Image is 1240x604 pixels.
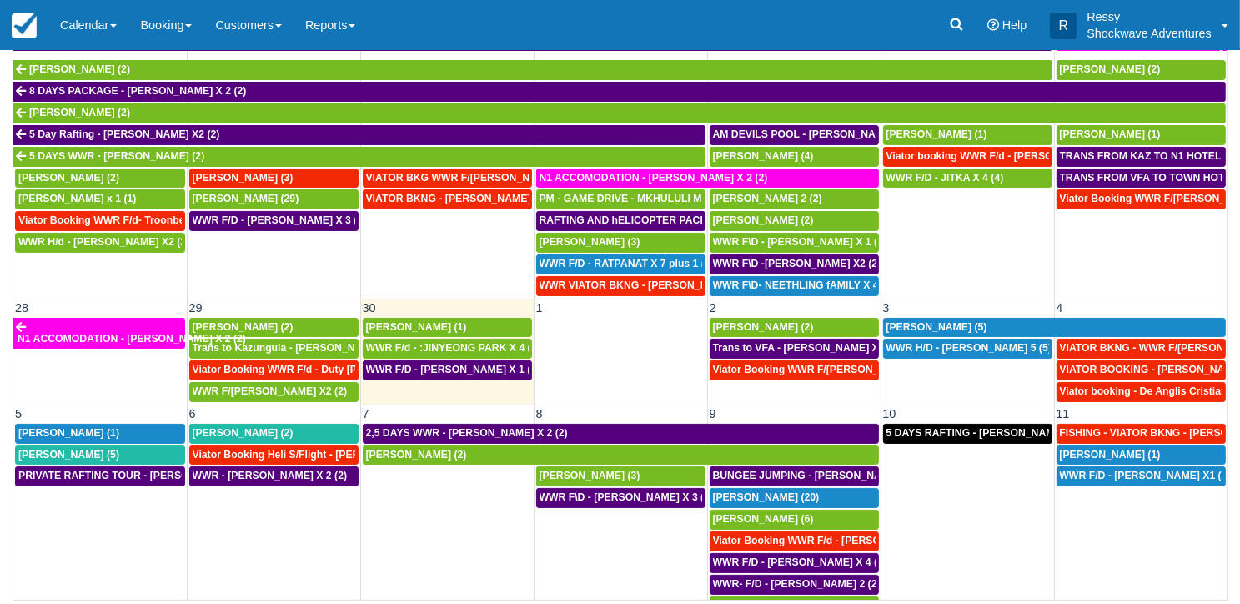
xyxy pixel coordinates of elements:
[361,407,371,420] span: 7
[713,128,928,140] span: AM DEVILS POOL - [PERSON_NAME] X 2 (2)
[535,407,545,420] span: 8
[883,169,1052,189] a: WWR F/D - JITKA X 4 (4)
[13,407,23,420] span: 5
[713,556,887,568] span: WWR F/D - [PERSON_NAME] X 4 (4)
[363,424,879,444] a: 2,5 DAYS WWR - [PERSON_NAME] X 2 (2)
[29,150,204,162] span: 5 DAYS WWR - [PERSON_NAME] (2)
[366,342,540,354] span: WWR F/d - :JINYEONG PARK X 4 (4)
[710,189,879,209] a: [PERSON_NAME] 2 (2)
[189,189,359,209] a: [PERSON_NAME] (29)
[540,470,640,481] span: [PERSON_NAME] (3)
[883,125,1052,145] a: [PERSON_NAME] (1)
[713,535,1047,546] span: Viator Booking WWR F/d - [PERSON_NAME] [PERSON_NAME] X2 (2)
[540,172,768,184] span: N1 ACCOMODATION - [PERSON_NAME] X 2 (2)
[886,342,1052,354] span: WWR H/D - [PERSON_NAME] 5 (5)
[363,318,532,338] a: [PERSON_NAME] (1)
[363,169,532,189] a: VIATOR BKG WWR F/[PERSON_NAME] [PERSON_NAME] 2 (2)
[18,214,329,226] span: Viator Booking WWR F/d- Troonbeeckx, [PERSON_NAME] 11 (9)
[1057,147,1227,167] a: TRANS FROM KAZ TO N1 HOTEL -NTAYLOR [PERSON_NAME] X2 (2)
[1087,8,1212,25] p: Ressy
[366,449,467,461] span: [PERSON_NAME] (2)
[886,172,1004,184] span: WWR F/D - JITKA X 4 (4)
[18,333,246,345] span: N1 ACCOMODATION - [PERSON_NAME] X 2 (2)
[713,578,881,590] span: WWR- F/D - [PERSON_NAME] 2 (2)
[708,407,718,420] span: 9
[886,128,987,140] span: [PERSON_NAME] (1)
[710,488,879,508] a: [PERSON_NAME] (20)
[1057,382,1227,402] a: Viator booking - De Anglis Cristiano X1 (1)
[363,189,532,209] a: VIATOR BKNG - [PERSON_NAME] 2 (2)
[1060,449,1161,461] span: [PERSON_NAME] (1)
[1002,18,1027,32] span: Help
[1055,407,1072,420] span: 11
[540,279,758,291] span: WWR VIATOR BKNG - [PERSON_NAME] 2 (2)
[193,427,294,439] span: [PERSON_NAME] (2)
[18,236,189,248] span: WWR H/d - [PERSON_NAME] X2 (2)
[710,553,879,573] a: WWR F/D - [PERSON_NAME] X 4 (4)
[713,236,887,248] span: WWR F\D - [PERSON_NAME] X 1 (2)
[713,258,881,269] span: WWR F\D -[PERSON_NAME] X2 (2)
[713,470,925,481] span: BUNGEE JUMPING - [PERSON_NAME] 2 (2)
[1057,339,1227,359] a: VIATOR BKNG - WWR F/[PERSON_NAME] 3 (3)
[710,233,879,253] a: WWR F\D - [PERSON_NAME] X 1 (2)
[366,193,555,204] span: VIATOR BKNG - [PERSON_NAME] 2 (2)
[710,318,879,338] a: [PERSON_NAME] (2)
[536,488,705,508] a: WWR F\D - [PERSON_NAME] X 3 (3)
[189,318,359,338] a: [PERSON_NAME] (2)
[15,233,185,253] a: WWR H/d - [PERSON_NAME] X2 (2)
[713,491,820,503] span: [PERSON_NAME] (20)
[1057,125,1227,145] a: [PERSON_NAME] (1)
[540,491,714,503] span: WWR F\D - [PERSON_NAME] X 3 (3)
[886,321,987,333] span: [PERSON_NAME] (5)
[193,342,414,354] span: Trans to Kazungula - [PERSON_NAME] x 1 (2)
[189,466,359,486] a: WWR - [PERSON_NAME] X 2 (2)
[29,107,130,118] span: [PERSON_NAME] (2)
[713,214,814,226] span: [PERSON_NAME] (2)
[1055,301,1065,315] span: 4
[193,385,348,397] span: WWR F/[PERSON_NAME] X2 (2)
[1057,466,1227,486] a: WWR F/D - [PERSON_NAME] X1 (1)
[361,301,378,315] span: 30
[193,364,457,375] span: Viator Booking WWR F/d - Duty [PERSON_NAME] 2 (2)
[883,318,1227,338] a: [PERSON_NAME] (5)
[189,211,359,231] a: WWR F/D - [PERSON_NAME] X 3 (3)
[366,321,467,333] span: [PERSON_NAME] (1)
[1057,169,1227,189] a: TRANS FROM VFA TO TOWN HOTYELS - [PERSON_NAME] X 2 (2)
[15,169,185,189] a: [PERSON_NAME] (2)
[29,85,246,97] span: 8 DAYS PACKAGE - [PERSON_NAME] X 2 (2)
[713,342,903,354] span: Trans to VFA - [PERSON_NAME] X 2 (2)
[708,301,718,315] span: 2
[1057,360,1227,380] a: VIATOR BOOKING - [PERSON_NAME] 2 (2)
[366,364,540,375] span: WWR F/D - [PERSON_NAME] X 1 (1)
[189,424,359,444] a: [PERSON_NAME] (2)
[188,301,204,315] span: 29
[1060,470,1231,481] span: WWR F/D - [PERSON_NAME] X1 (1)
[363,445,879,466] a: [PERSON_NAME] (2)
[710,147,879,167] a: [PERSON_NAME] (4)
[15,466,185,486] a: PRIVATE RAFTING TOUR - [PERSON_NAME] X 5 (5)
[713,321,814,333] span: [PERSON_NAME] (2)
[13,103,1226,123] a: [PERSON_NAME] (2)
[987,19,999,31] i: Help
[18,449,119,461] span: [PERSON_NAME] (5)
[710,125,879,145] a: AM DEVILS POOL - [PERSON_NAME] X 2 (2)
[13,147,705,167] a: 5 DAYS WWR - [PERSON_NAME] (2)
[540,193,761,204] span: PM - GAME DRIVE - MKHULULI MOYO X1 (28)
[1057,60,1227,80] a: [PERSON_NAME] (2)
[883,424,1052,444] a: 5 DAYS RAFTING - [PERSON_NAME] X 2 (4)
[13,318,185,350] a: N1 ACCOMODATION - [PERSON_NAME] X 2 (2)
[536,169,879,189] a: N1 ACCOMODATION - [PERSON_NAME] X 2 (2)
[1060,128,1161,140] span: [PERSON_NAME] (1)
[710,254,879,274] a: WWR F\D -[PERSON_NAME] X2 (2)
[710,510,879,530] a: [PERSON_NAME] (6)
[536,233,705,253] a: [PERSON_NAME] (3)
[710,531,879,551] a: Viator Booking WWR F/d - [PERSON_NAME] [PERSON_NAME] X2 (2)
[710,276,879,296] a: WWR F\D- NEETHLING fAMILY X 4 (5)
[366,172,669,184] span: VIATOR BKG WWR F/[PERSON_NAME] [PERSON_NAME] 2 (2)
[536,254,705,274] a: WWR F/D - RATPANAT X 7 plus 1 (8)
[193,470,348,481] span: WWR - [PERSON_NAME] X 2 (2)
[883,339,1052,359] a: WWR H/D - [PERSON_NAME] 5 (5)
[366,427,568,439] span: 2,5 DAYS WWR - [PERSON_NAME] X 2 (2)
[536,211,705,231] a: RAFTING AND hELICOPTER PACKAGE - [PERSON_NAME] X1 (1)
[713,364,946,375] span: Viator Booking WWR F/[PERSON_NAME] X 2 (2)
